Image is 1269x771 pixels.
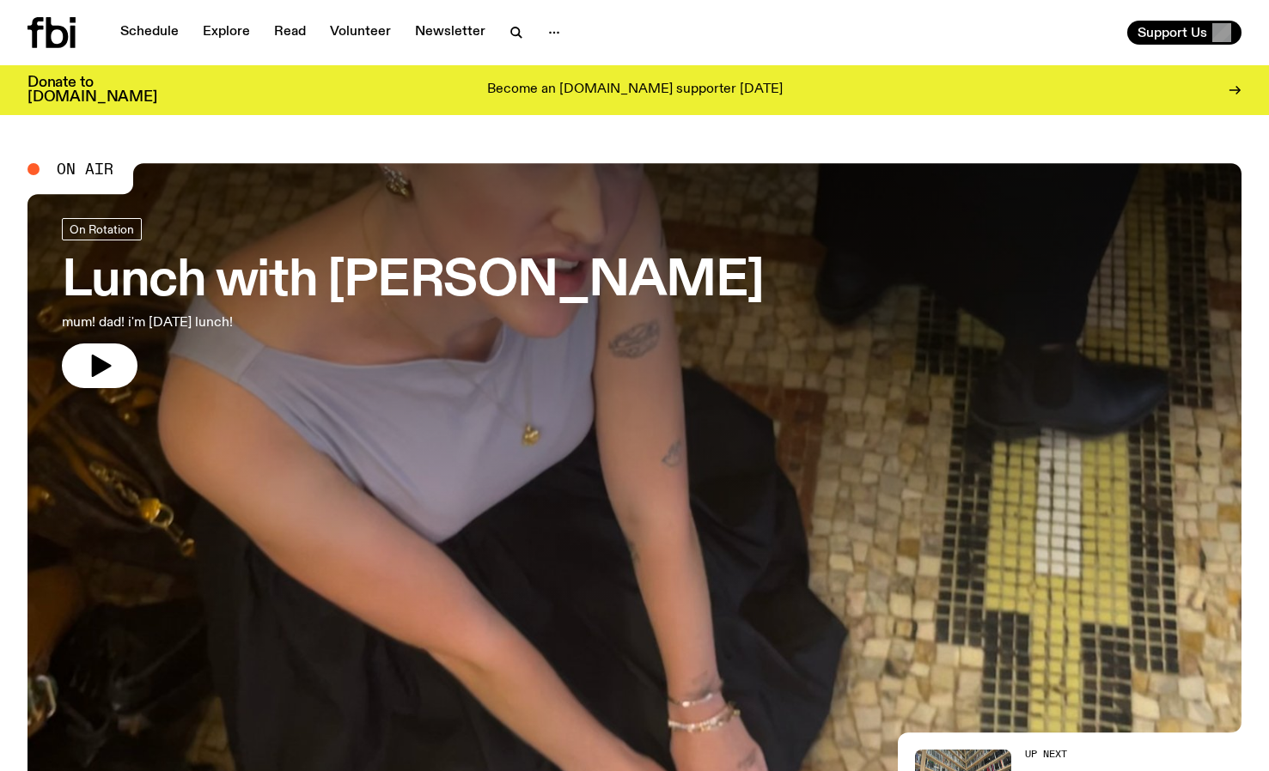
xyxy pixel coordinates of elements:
[264,21,316,45] a: Read
[110,21,189,45] a: Schedule
[62,258,764,306] h3: Lunch with [PERSON_NAME]
[192,21,260,45] a: Explore
[405,21,496,45] a: Newsletter
[57,161,113,177] span: On Air
[487,82,783,98] p: Become an [DOMAIN_NAME] supporter [DATE]
[62,313,502,333] p: mum! dad! i'm [DATE] lunch!
[62,218,142,240] a: On Rotation
[1138,25,1207,40] span: Support Us
[1127,21,1242,45] button: Support Us
[320,21,401,45] a: Volunteer
[1025,750,1235,759] h2: Up Next
[62,218,764,388] a: Lunch with [PERSON_NAME]mum! dad! i'm [DATE] lunch!
[27,76,157,105] h3: Donate to [DOMAIN_NAME]
[70,222,134,235] span: On Rotation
